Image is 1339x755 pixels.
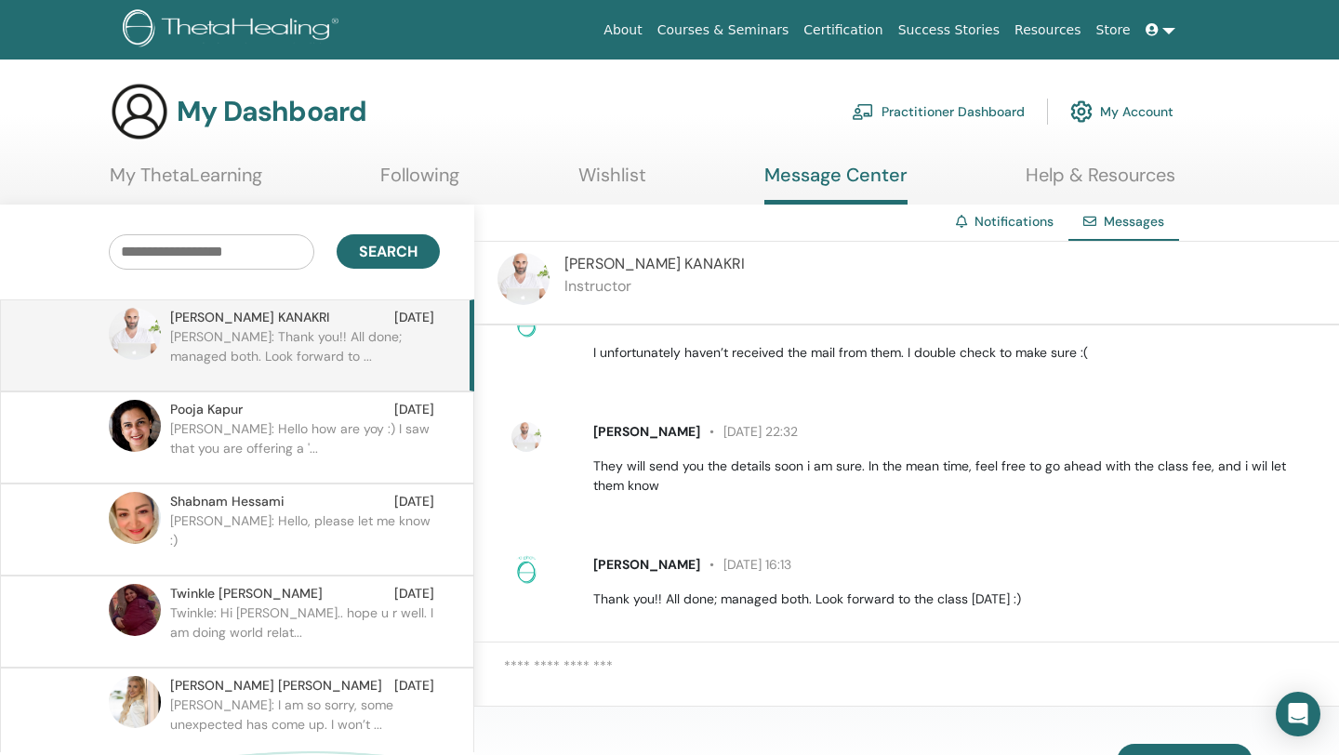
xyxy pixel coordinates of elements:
span: [DATE] [394,400,434,419]
span: Shabnam Hessami [170,492,285,511]
span: [DATE] [394,492,434,511]
img: no-photo.png [511,555,541,585]
span: [DATE] 22:32 [700,423,798,440]
a: My Account [1070,91,1173,132]
span: Pooja Kapur [170,400,243,419]
p: Twinkle: Hi [PERSON_NAME].. hope u r well. I am doing world relat... [170,603,440,659]
img: default.jpg [109,584,161,636]
span: [PERSON_NAME] KANAKRI [170,308,329,327]
span: Search [359,242,418,261]
span: [PERSON_NAME] [593,556,700,573]
p: They will send you the details soon i am sure. In the mean time, feel free to go ahead with the c... [593,457,1318,496]
p: I unfortunately haven’t received the mail from them. I double check to make sure :( [593,343,1318,363]
a: Practitioner Dashboard [852,91,1025,132]
img: chalkboard-teacher.svg [852,103,874,120]
a: Store [1089,13,1138,47]
span: [PERSON_NAME] [PERSON_NAME] [170,676,382,695]
p: [PERSON_NAME]: Hello how are yoy :) I saw that you are offering a '... [170,419,440,475]
button: Search [337,234,440,269]
a: Resources [1007,13,1089,47]
img: cog.svg [1070,96,1093,127]
a: Help & Resources [1026,164,1175,200]
img: default.jpg [511,422,541,452]
img: default.jpg [497,253,550,305]
p: Instructor [564,275,745,298]
span: [DATE] [394,308,434,327]
a: About [596,13,649,47]
img: default.jpg [109,308,161,360]
a: Following [380,164,459,200]
span: [PERSON_NAME] KANAKRI [564,254,745,273]
p: [PERSON_NAME]: I am so sorry, some unexpected has come up. I won’t ... [170,695,440,751]
p: [PERSON_NAME]: Thank you!! All done; managed both. Look forward to ... [170,327,440,383]
img: generic-user-icon.jpg [110,82,169,141]
h3: My Dashboard [177,95,366,128]
span: [DATE] 16:13 [700,556,791,573]
img: default.jpg [109,676,161,728]
a: Notifications [974,213,1054,230]
a: Courses & Seminars [650,13,797,47]
a: My ThetaLearning [110,164,262,200]
a: Wishlist [578,164,646,200]
p: Thank you!! All done; managed both. Look forward to the class [DATE] :) [593,589,1318,609]
a: Message Center [764,164,908,205]
img: logo.png [123,9,345,51]
span: [DATE] [394,584,434,603]
img: default.jpg [109,400,161,452]
a: Certification [796,13,890,47]
span: [DATE] [394,676,434,695]
span: Messages [1104,213,1164,230]
div: Open Intercom Messenger [1276,692,1320,736]
img: default.jpg [109,492,161,544]
p: [PERSON_NAME]: Hello, please let me know :) [170,511,440,567]
span: [PERSON_NAME] [593,423,700,440]
span: Twinkle [PERSON_NAME] [170,584,323,603]
a: Success Stories [891,13,1007,47]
